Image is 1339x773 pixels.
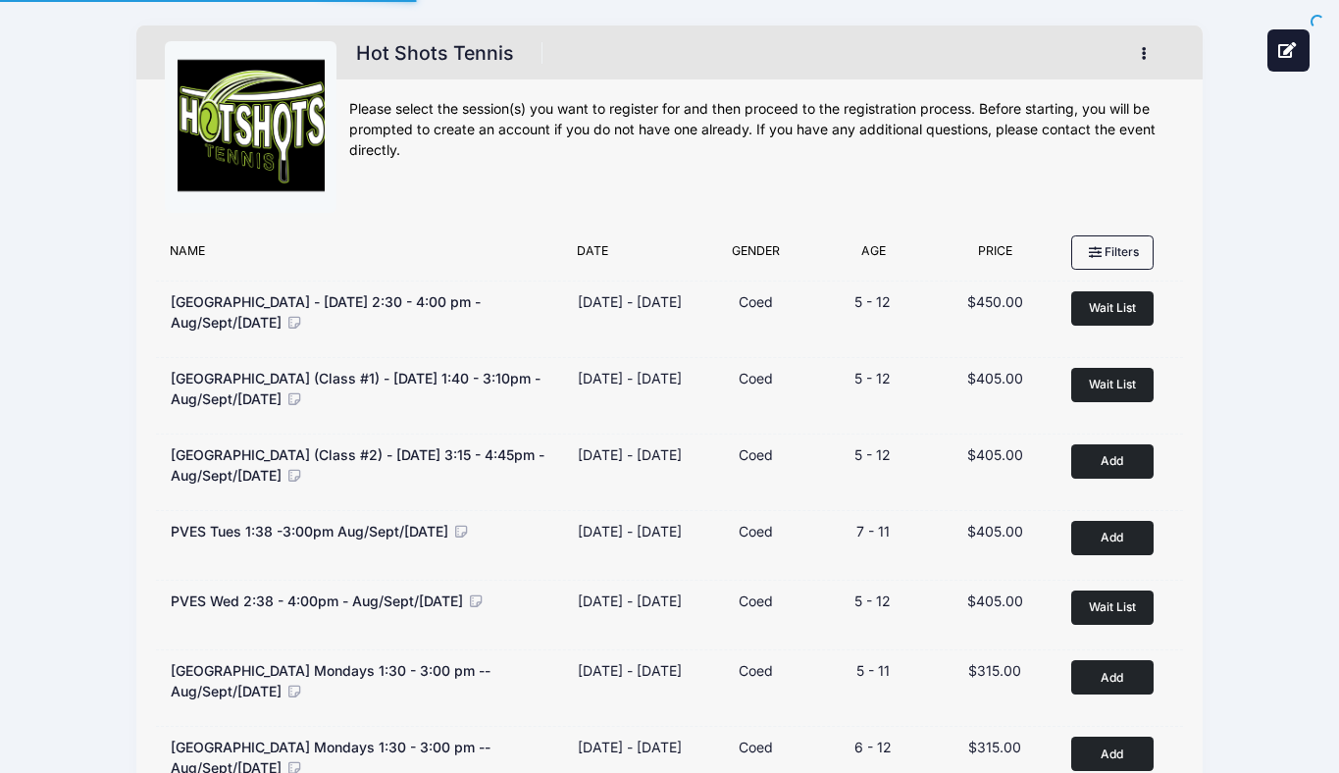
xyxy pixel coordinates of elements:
[968,662,1021,679] span: $315.00
[578,291,682,312] div: [DATE] - [DATE]
[171,370,541,407] span: [GEOGRAPHIC_DATA] (Class #1) - [DATE] 1:40 - 3:10pm - Aug/Sept/[DATE]
[349,99,1174,161] div: Please select the session(s) you want to register for and then proceed to the registration proces...
[1071,235,1154,269] button: Filters
[739,662,773,679] span: Coed
[968,739,1021,755] span: $315.00
[1089,377,1136,391] span: Wait List
[171,523,448,540] span: PVES Tues 1:38 -3:00pm Aug/Sept/[DATE]
[1089,599,1136,614] span: Wait List
[171,662,490,699] span: [GEOGRAPHIC_DATA] Mondays 1:30 - 3:00 pm -- Aug/Sept/[DATE]
[1071,660,1154,695] button: Add
[178,54,325,201] img: logo
[856,662,890,679] span: 5 - 11
[967,523,1023,540] span: $405.00
[171,293,481,331] span: [GEOGRAPHIC_DATA] - [DATE] 2:30 - 4:00 pm - Aug/Sept/[DATE]
[1089,300,1136,315] span: Wait List
[1071,368,1154,402] button: Wait List
[1071,591,1154,625] button: Wait List
[578,521,682,541] div: [DATE] - [DATE]
[349,36,520,71] h1: Hot Shots Tennis
[967,446,1023,463] span: $405.00
[700,242,812,270] div: Gender
[578,368,682,388] div: [DATE] - [DATE]
[171,593,463,609] span: PVES Wed 2:38 - 4:00pm - Aug/Sept/[DATE]
[739,293,773,310] span: Coed
[578,737,682,757] div: [DATE] - [DATE]
[967,593,1023,609] span: $405.00
[578,660,682,681] div: [DATE] - [DATE]
[854,370,891,386] span: 5 - 12
[854,739,892,755] span: 6 - 12
[1071,737,1154,771] button: Add
[1071,291,1154,326] button: Wait List
[578,591,682,611] div: [DATE] - [DATE]
[856,523,890,540] span: 7 - 11
[739,739,773,755] span: Coed
[739,523,773,540] span: Coed
[812,242,935,270] div: Age
[854,593,891,609] span: 5 - 12
[171,446,544,484] span: [GEOGRAPHIC_DATA] (Class #2) - [DATE] 3:15 - 4:45pm - Aug/Sept/[DATE]
[1071,444,1154,479] button: Add
[160,242,567,270] div: Name
[739,593,773,609] span: Coed
[578,444,682,465] div: [DATE] - [DATE]
[967,370,1023,386] span: $405.00
[739,446,773,463] span: Coed
[1071,521,1154,555] button: Add
[854,446,891,463] span: 5 - 12
[967,293,1023,310] span: $450.00
[854,293,891,310] span: 5 - 12
[934,242,1056,270] div: Price
[568,242,700,270] div: Date
[739,370,773,386] span: Coed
